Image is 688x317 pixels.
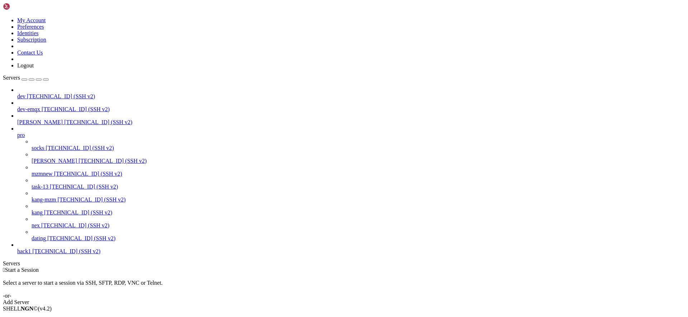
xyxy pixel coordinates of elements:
span:  [3,267,5,273]
a: Identities [17,30,39,36]
li: nex [TECHNICAL_ID] (SSH v2) [32,216,685,229]
span: hack1 [17,248,31,254]
li: socks [TECHNICAL_ID] (SSH v2) [32,138,685,151]
span: [PERSON_NAME] [17,119,63,125]
span: dev [17,93,25,99]
li: kang [TECHNICAL_ID] (SSH v2) [32,203,685,216]
img: Shellngn [3,3,44,10]
div: Add Server [3,299,685,306]
a: nex [TECHNICAL_ID] (SSH v2) [32,222,685,229]
span: nex [32,222,40,228]
li: pro [17,126,685,242]
span: pro [17,132,25,138]
li: [PERSON_NAME] [TECHNICAL_ID] (SSH v2) [32,151,685,164]
div: Select a server to start a session via SSH, SFTP, RDP, VNC or Telnet. -or- [3,273,685,299]
span: [TECHNICAL_ID] (SSH v2) [44,209,112,216]
span: dev-emqx [17,106,40,112]
a: Subscription [17,37,46,43]
b: NGN [21,306,34,312]
a: dev-emqx [TECHNICAL_ID] (SSH v2) [17,106,685,113]
span: [PERSON_NAME] [32,158,77,164]
span: [TECHNICAL_ID] (SSH v2) [57,197,125,203]
span: [TECHNICAL_ID] (SSH v2) [42,106,110,112]
span: [TECHNICAL_ID] (SSH v2) [41,222,109,228]
span: [TECHNICAL_ID] (SSH v2) [64,119,132,125]
span: Servers [3,75,20,81]
li: [PERSON_NAME] [TECHNICAL_ID] (SSH v2) [17,113,685,126]
span: [TECHNICAL_ID] (SSH v2) [54,171,122,177]
span: task-13 [32,184,48,190]
a: My Account [17,17,46,23]
span: Start a Session [5,267,39,273]
span: dating [32,235,46,241]
a: [PERSON_NAME] [TECHNICAL_ID] (SSH v2) [32,158,685,164]
li: dev [TECHNICAL_ID] (SSH v2) [17,87,685,100]
a: pro [17,132,685,138]
span: [TECHNICAL_ID] (SSH v2) [47,235,115,241]
li: mzmnew [TECHNICAL_ID] (SSH v2) [32,164,685,177]
li: task-13 [TECHNICAL_ID] (SSH v2) [32,177,685,190]
a: socks [TECHNICAL_ID] (SSH v2) [32,145,685,151]
span: [TECHNICAL_ID] (SSH v2) [78,158,147,164]
span: socks [32,145,44,151]
a: kang-mzm [TECHNICAL_ID] (SSH v2) [32,197,685,203]
a: Preferences [17,24,44,30]
div: Servers [3,260,685,267]
a: task-13 [TECHNICAL_ID] (SSH v2) [32,184,685,190]
a: Servers [3,75,49,81]
a: Contact Us [17,49,43,56]
span: [TECHNICAL_ID] (SSH v2) [46,145,114,151]
a: kang [TECHNICAL_ID] (SSH v2) [32,209,685,216]
li: dev-emqx [TECHNICAL_ID] (SSH v2) [17,100,685,113]
span: kang-mzm [32,197,56,203]
a: dating [TECHNICAL_ID] (SSH v2) [32,235,685,242]
span: kang [32,209,43,216]
span: 4.2.0 [38,306,52,312]
span: mzmnew [32,171,53,177]
a: dev [TECHNICAL_ID] (SSH v2) [17,93,685,100]
span: [TECHNICAL_ID] (SSH v2) [27,93,95,99]
a: Logout [17,62,34,68]
span: [TECHNICAL_ID] (SSH v2) [50,184,118,190]
a: hack1 [TECHNICAL_ID] (SSH v2) [17,248,685,255]
span: SHELL © [3,306,52,312]
li: dating [TECHNICAL_ID] (SSH v2) [32,229,685,242]
a: [PERSON_NAME] [TECHNICAL_ID] (SSH v2) [17,119,685,126]
span: [TECHNICAL_ID] (SSH v2) [32,248,100,254]
a: mzmnew [TECHNICAL_ID] (SSH v2) [32,171,685,177]
li: kang-mzm [TECHNICAL_ID] (SSH v2) [32,190,685,203]
li: hack1 [TECHNICAL_ID] (SSH v2) [17,242,685,255]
